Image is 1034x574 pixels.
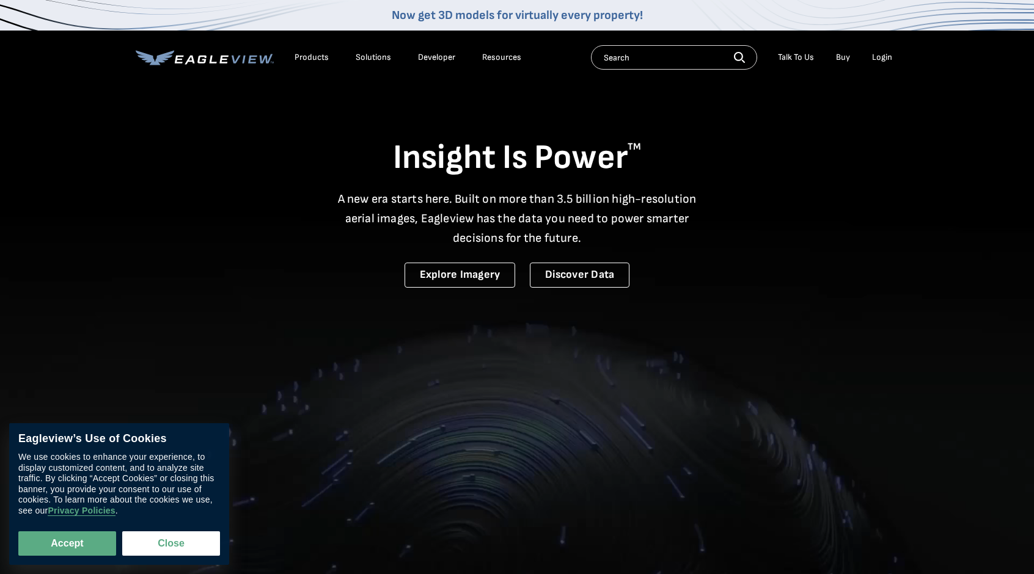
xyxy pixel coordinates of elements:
[136,137,898,180] h1: Insight Is Power
[330,189,704,248] p: A new era starts here. Built on more than 3.5 billion high-resolution aerial images, Eagleview ha...
[122,531,220,556] button: Close
[778,52,814,63] div: Talk To Us
[482,52,521,63] div: Resources
[48,506,115,516] a: Privacy Policies
[418,52,455,63] a: Developer
[18,432,220,446] div: Eagleview’s Use of Cookies
[591,45,757,70] input: Search
[392,8,643,23] a: Now get 3D models for virtually every property!
[356,52,391,63] div: Solutions
[628,141,641,153] sup: TM
[405,263,516,288] a: Explore Imagery
[18,452,220,516] div: We use cookies to enhance your experience, to display customized content, and to analyze site tra...
[836,52,850,63] a: Buy
[872,52,892,63] div: Login
[295,52,329,63] div: Products
[530,263,629,288] a: Discover Data
[18,531,116,556] button: Accept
